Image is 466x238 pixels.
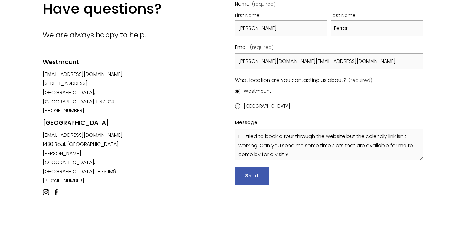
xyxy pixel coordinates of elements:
[43,131,135,186] p: [EMAIL_ADDRESS][DOMAIN_NAME] 1430 Boul. [GEOGRAPHIC_DATA][PERSON_NAME] [GEOGRAPHIC_DATA], [GEOGRA...
[235,129,423,160] textarea: Hi I tried to book a tour through the website but the calendly link isn't working. Can you send m...
[250,43,274,52] span: (required)
[252,2,275,6] span: (required)
[43,70,135,116] p: [EMAIL_ADDRESS][DOMAIN_NAME] [STREET_ADDRESS] [GEOGRAPHIC_DATA], [GEOGRAPHIC_DATA]. H3Z 1C3 [PHON...
[235,118,257,127] span: Message
[43,58,135,67] h4: Westmount
[349,76,372,85] span: (required)
[53,189,59,195] a: facebook-unauth
[235,11,327,20] div: First Name
[43,119,135,128] h4: [GEOGRAPHIC_DATA]
[331,11,423,20] div: Last Name
[235,76,346,85] span: What location are you contacting us about?
[245,172,258,179] span: Send
[235,43,248,52] span: Email
[43,189,49,195] a: Instagram
[235,167,269,185] button: SendSend
[43,29,199,41] p: We are always happy to help.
